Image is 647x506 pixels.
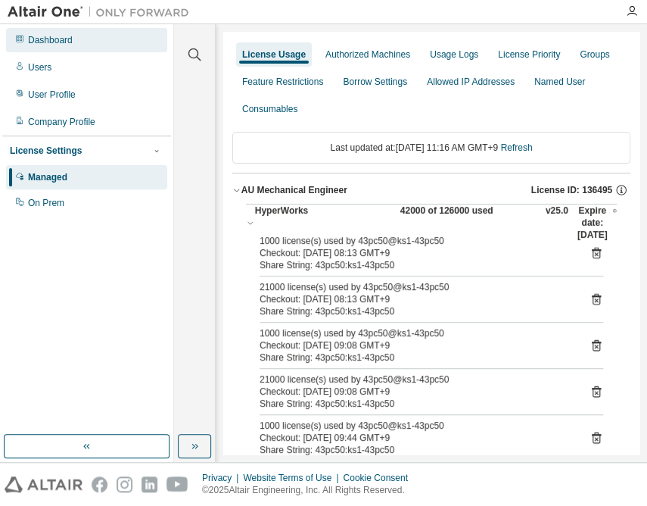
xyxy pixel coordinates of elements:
[260,420,567,432] div: 1000 license(s) used by 43pc50@ks1-43pc50
[243,472,343,484] div: Website Terms of Use
[343,472,416,484] div: Cookie Consent
[260,327,567,339] div: 1000 license(s) used by 43pc50@ks1-43pc50
[260,444,567,456] div: Share String: 43pc50:ks1-43pc50
[242,76,323,88] div: Feature Restrictions
[142,476,157,492] img: linkedin.svg
[260,398,567,410] div: Share String: 43pc50:ks1-43pc50
[343,76,407,88] div: Borrow Settings
[28,116,95,128] div: Company Profile
[117,476,132,492] img: instagram.svg
[260,432,567,444] div: Checkout: [DATE] 09:44 GMT+9
[400,205,537,241] div: 42000 of 126000 used
[260,281,567,293] div: 21000 license(s) used by 43pc50@ks1-43pc50
[28,197,64,209] div: On Prem
[430,48,478,61] div: Usage Logs
[260,386,567,398] div: Checkout: [DATE] 09:08 GMT+9
[546,205,568,241] div: v25.0
[260,351,567,364] div: Share String: 43pc50:ks1-43pc50
[232,173,630,207] button: AU Mechanical EngineerLicense ID: 136495
[246,205,617,241] button: HyperWorks42000 of 126000 usedv25.0Expire date:[DATE]
[427,76,515,88] div: Allowed IP Addresses
[242,103,297,115] div: Consumables
[8,5,197,20] img: Altair One
[5,476,82,492] img: altair_logo.svg
[10,145,82,157] div: License Settings
[534,76,585,88] div: Named User
[260,247,567,259] div: Checkout: [DATE] 08:13 GMT+9
[260,305,567,317] div: Share String: 43pc50:ks1-43pc50
[28,34,73,46] div: Dashboard
[255,205,391,241] div: HyperWorks
[241,184,347,196] div: AU Mechanical Engineer
[202,484,417,497] p: © 2025 Altair Engineering, Inc. All Rights Reserved.
[232,132,630,164] div: Last updated at: [DATE] 11:16 AM GMT+9
[531,184,612,196] span: License ID: 136495
[260,235,567,247] div: 1000 license(s) used by 43pc50@ks1-43pc50
[260,259,567,271] div: Share String: 43pc50:ks1-43pc50
[580,48,609,61] div: Groups
[260,293,567,305] div: Checkout: [DATE] 08:13 GMT+9
[260,373,567,386] div: 21000 license(s) used by 43pc50@ks1-43pc50
[260,339,567,351] div: Checkout: [DATE] 09:08 GMT+9
[28,171,67,183] div: Managed
[500,142,532,153] a: Refresh
[92,476,107,492] img: facebook.svg
[28,61,51,73] div: Users
[202,472,243,484] div: Privacy
[166,476,188,492] img: youtube.svg
[242,48,306,61] div: License Usage
[28,89,76,101] div: User Profile
[577,205,617,241] div: Expire date: [DATE]
[498,48,560,61] div: License Priority
[325,48,410,61] div: Authorized Machines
